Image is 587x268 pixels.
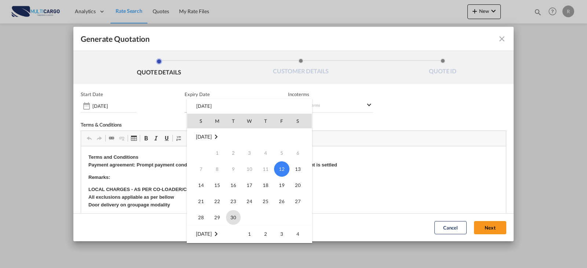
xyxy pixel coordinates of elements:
[290,225,312,242] td: Saturday October 4 2025
[225,114,241,128] th: T
[274,114,290,128] th: F
[196,231,212,237] span: [DATE]
[290,145,312,161] td: Saturday September 6 2025
[225,145,241,161] td: Tuesday September 2 2025
[187,128,312,145] tr: Week undefined
[274,194,289,209] span: 26
[241,225,258,242] td: Wednesday October 1 2025
[194,210,208,225] span: 28
[187,177,209,193] td: Sunday September 14 2025
[258,227,273,241] span: 2
[225,177,241,193] td: Tuesday September 16 2025
[274,225,290,242] td: Friday October 3 2025
[187,177,312,193] tr: Week 3
[209,177,225,193] td: Monday September 15 2025
[7,8,256,21] strong: Terms and Conditions Payment agreement: Prompt payment conditions are applicable to all offers un...
[187,193,209,209] td: Sunday September 21 2025
[196,133,212,140] span: [DATE]
[210,210,225,225] span: 29
[291,162,305,176] span: 13
[258,177,274,193] td: Thursday September 18 2025
[194,178,208,192] span: 14
[258,193,274,209] td: Thursday September 25 2025
[258,145,274,161] td: Thursday September 4 2025
[258,114,274,128] th: T
[225,193,241,209] td: Tuesday September 23 2025
[258,178,273,192] span: 18
[242,178,257,192] span: 17
[7,28,29,34] strong: Remarks:
[258,194,273,209] span: 25
[210,178,225,192] span: 15
[187,209,209,226] td: Sunday September 28 2025
[209,114,225,128] th: M
[194,194,208,209] span: 21
[226,178,241,192] span: 16
[187,128,312,145] td: September 2025
[274,145,290,161] td: Friday September 5 2025
[226,194,241,209] span: 23
[209,193,225,209] td: Monday September 22 2025
[226,210,241,225] span: 30
[187,114,209,128] th: S
[291,227,305,241] span: 4
[7,40,177,61] strong: LOCAL CHARGES - AS PER CO-LOADER/CARRIER INVOICE (If applicable) All exclusions appliable as per ...
[258,225,274,242] td: Thursday October 2 2025
[242,194,257,209] span: 24
[187,225,241,242] td: October 2025
[187,161,209,177] td: Sunday September 7 2025
[187,193,312,209] tr: Week 4
[241,161,258,177] td: Wednesday September 10 2025
[241,193,258,209] td: Wednesday September 24 2025
[274,193,290,209] td: Friday September 26 2025
[187,145,312,161] tr: Week 1
[225,209,241,226] td: Tuesday September 30 2025
[274,177,290,193] td: Friday September 19 2025
[241,114,258,128] th: W
[209,145,225,161] td: Monday September 1 2025
[210,194,225,209] span: 22
[241,145,258,161] td: Wednesday September 3 2025
[291,178,305,192] span: 20
[290,161,312,177] td: Saturday September 13 2025
[291,194,305,209] span: 27
[290,114,312,128] th: S
[7,68,305,135] strong: Quote conditions: • Valid for non-hazardous general cargo. • Subject to final cargo details and a...
[209,209,225,226] td: Monday September 29 2025
[241,177,258,193] td: Wednesday September 17 2025
[290,193,312,209] td: Saturday September 27 2025
[274,227,289,241] span: 3
[274,161,290,177] td: Friday September 12 2025
[242,227,257,241] span: 1
[225,161,241,177] td: Tuesday September 9 2025
[274,178,289,192] span: 19
[258,161,274,177] td: Thursday September 11 2025
[290,177,312,193] td: Saturday September 20 2025
[187,161,312,177] tr: Week 2
[274,161,289,177] span: 12
[187,209,312,226] tr: Week 5
[187,225,312,242] tr: Week 1
[187,114,312,243] md-calendar: Calendar
[209,161,225,177] td: Monday September 8 2025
